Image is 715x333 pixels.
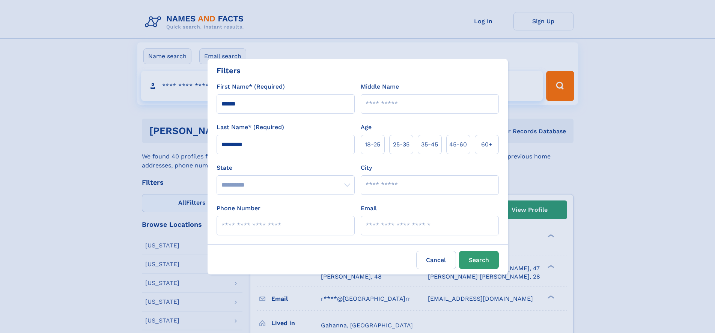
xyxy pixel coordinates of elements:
[393,140,409,149] span: 25‑35
[217,65,241,76] div: Filters
[481,140,492,149] span: 60+
[361,204,377,213] label: Email
[361,82,399,91] label: Middle Name
[416,251,456,269] label: Cancel
[365,140,380,149] span: 18‑25
[217,82,285,91] label: First Name* (Required)
[459,251,499,269] button: Search
[217,204,260,213] label: Phone Number
[421,140,438,149] span: 35‑45
[449,140,467,149] span: 45‑60
[361,123,372,132] label: Age
[361,163,372,172] label: City
[217,123,284,132] label: Last Name* (Required)
[217,163,355,172] label: State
